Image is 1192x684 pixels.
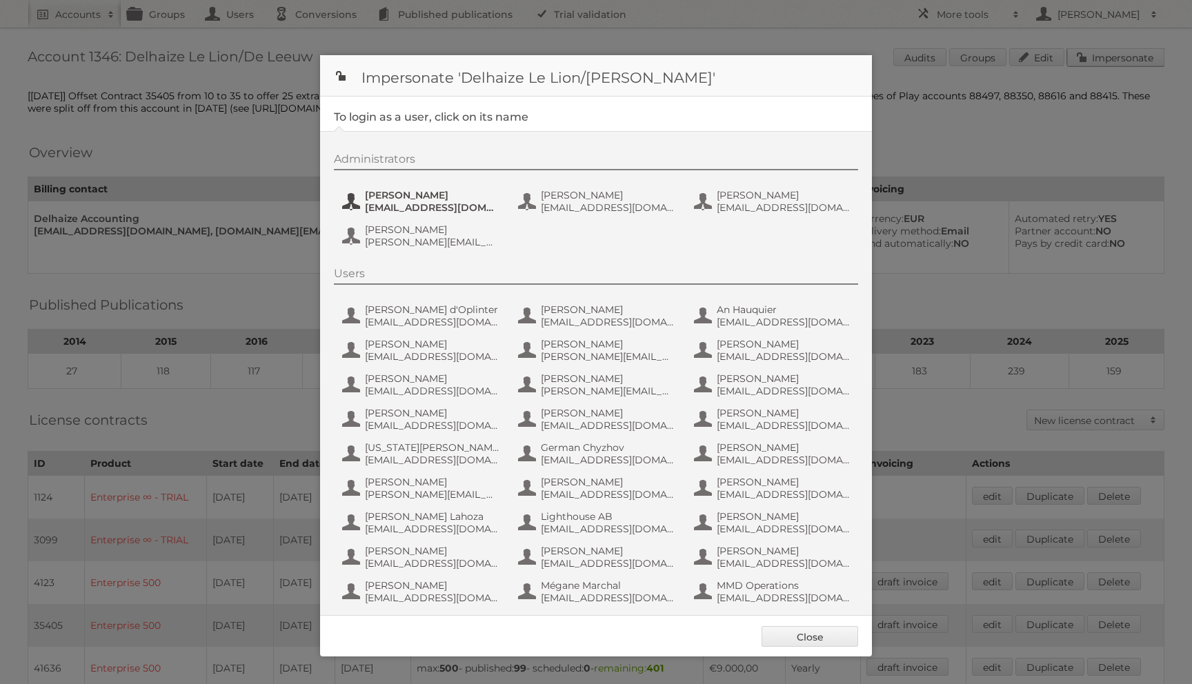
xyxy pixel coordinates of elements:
span: [PERSON_NAME][EMAIL_ADDRESS][DOMAIN_NAME] [541,385,675,397]
button: Mégane Marchal [EMAIL_ADDRESS][DOMAIN_NAME] [517,578,679,605]
button: [PERSON_NAME] [EMAIL_ADDRESS][DOMAIN_NAME] [517,405,679,433]
span: [EMAIL_ADDRESS][DOMAIN_NAME] [541,523,675,535]
span: [EMAIL_ADDRESS][DOMAIN_NAME] [541,316,675,328]
span: [PERSON_NAME] [717,614,851,626]
span: [EMAIL_ADDRESS][DOMAIN_NAME] [717,316,851,328]
span: [EMAIL_ADDRESS][DOMAIN_NAME] [717,523,851,535]
span: [EMAIL_ADDRESS][DOMAIN_NAME] [541,419,675,432]
span: [PERSON_NAME] [717,510,851,523]
span: [PERSON_NAME] [717,441,851,454]
button: [PERSON_NAME] [EMAIL_ADDRESS][DOMAIN_NAME] [693,336,855,364]
button: [PERSON_NAME] [EMAIL_ADDRESS][DOMAIN_NAME] [341,405,503,433]
span: [PERSON_NAME] [541,545,675,557]
span: [PERSON_NAME][EMAIL_ADDRESS][DOMAIN_NAME] [365,236,499,248]
span: [PERSON_NAME] [717,545,851,557]
span: [EMAIL_ADDRESS][DOMAIN_NAME] [365,385,499,397]
button: An Hauquier [EMAIL_ADDRESS][DOMAIN_NAME] [693,302,855,330]
span: [EMAIL_ADDRESS][DOMAIN_NAME] [717,557,851,570]
span: [US_STATE][PERSON_NAME] [365,441,499,454]
button: [PERSON_NAME] [EMAIL_ADDRESS][DOMAIN_NAME] [517,302,679,330]
button: [PERSON_NAME] [EMAIL_ADDRESS][DOMAIN_NAME] [693,440,855,467]
button: [PERSON_NAME] [PERSON_NAME][EMAIL_ADDRESS][DOMAIN_NAME] [341,474,503,502]
span: [EMAIL_ADDRESS][DOMAIN_NAME] [365,201,499,214]
button: [PERSON_NAME] [PERSON_NAME][EMAIL_ADDRESS][DOMAIN_NAME] [517,336,679,364]
button: Lighthouse AB [EMAIL_ADDRESS][DOMAIN_NAME] [517,509,679,536]
button: [PERSON_NAME] [EMAIL_ADDRESS][DOMAIN_NAME] [693,509,855,536]
span: [PERSON_NAME] [717,476,851,488]
h1: Impersonate 'Delhaize Le Lion/[PERSON_NAME]' [320,55,872,97]
span: [EMAIL_ADDRESS][DOMAIN_NAME] [717,454,851,466]
span: MMD Operations [717,579,851,592]
button: [PERSON_NAME] [EMAIL_ADDRESS][DOMAIN_NAME] [341,578,503,605]
span: [PERSON_NAME] [365,372,499,385]
button: [PERSON_NAME] [EMAIL_ADDRESS][DOMAIN_NAME] [341,336,503,364]
span: [EMAIL_ADDRESS][DOMAIN_NAME] [717,488,851,501]
span: [EMAIL_ADDRESS][DOMAIN_NAME] [365,454,499,466]
span: [EMAIL_ADDRESS][DOMAIN_NAME] [541,488,675,501]
span: [EMAIL_ADDRESS][DOMAIN_NAME] [541,557,675,570]
span: [EMAIL_ADDRESS][DOMAIN_NAME] [541,592,675,604]
button: [PERSON_NAME] [EMAIL_ADDRESS][DOMAIN_NAME] [517,474,679,502]
span: [PERSON_NAME] [365,476,499,488]
span: [PERSON_NAME] [365,338,499,350]
span: [PERSON_NAME] [541,303,675,316]
span: [EMAIL_ADDRESS][DOMAIN_NAME] [541,454,675,466]
span: [PERSON_NAME] [541,476,675,488]
button: [PERSON_NAME] [PERSON_NAME][EMAIL_ADDRESS][DOMAIN_NAME] [517,371,679,399]
span: [PERSON_NAME][EMAIL_ADDRESS][DOMAIN_NAME] [541,350,675,363]
span: [PERSON_NAME] [717,372,851,385]
a: Close [762,626,858,647]
span: [PERSON_NAME] [717,189,851,201]
span: [PERSON_NAME] [717,338,851,350]
span: [EMAIL_ADDRESS][DOMAIN_NAME] [541,201,675,214]
button: [PERSON_NAME] [EMAIL_ADDRESS][DOMAIN_NAME] [693,612,855,640]
button: MMD Operations [EMAIL_ADDRESS][DOMAIN_NAME] [693,578,855,605]
span: [PERSON_NAME] Lahoza [365,510,499,523]
button: [PERSON_NAME] [EMAIL_ADDRESS][DOMAIN_NAME] [517,543,679,571]
span: [PERSON_NAME][EMAIL_ADDRESS][DOMAIN_NAME] [365,488,499,501]
button: [US_STATE][PERSON_NAME] [EMAIL_ADDRESS][DOMAIN_NAME] [341,440,503,467]
span: [PERSON_NAME] [541,189,675,201]
button: [PERSON_NAME] [EMAIL_ADDRESS][DOMAIN_NAME] [693,188,855,215]
span: [PERSON_NAME] d'Oplinter [365,303,499,316]
span: [EMAIL_ADDRESS][DOMAIN_NAME] [365,523,499,535]
span: Lighthouse AB [541,510,675,523]
span: [EMAIL_ADDRESS][DOMAIN_NAME] [717,350,851,363]
legend: To login as a user, click on its name [334,110,528,123]
span: [EMAIL_ADDRESS][DOMAIN_NAME] [365,419,499,432]
span: [EMAIL_ADDRESS][DOMAIN_NAME] [365,557,499,570]
button: [PERSON_NAME] [EMAIL_ADDRESS][DOMAIN_NAME] [341,543,503,571]
button: German Chyzhov [EMAIL_ADDRESS][DOMAIN_NAME] [517,440,679,467]
button: [PERSON_NAME] [EMAIL_ADDRESS][DOMAIN_NAME] [341,371,503,399]
button: [PERSON_NAME] Lahoza [EMAIL_ADDRESS][DOMAIN_NAME] [341,509,503,536]
span: [PERSON_NAME] [365,223,499,236]
div: Users [334,267,858,285]
span: [EMAIL_ADDRESS][DOMAIN_NAME] [365,316,499,328]
button: [PERSON_NAME] [EMAIL_ADDRESS][DOMAIN_NAME] [341,188,503,215]
span: [PERSON_NAME] [541,614,675,626]
span: [EMAIL_ADDRESS][DOMAIN_NAME] [717,419,851,432]
button: [PERSON_NAME] [EMAIL_ADDRESS][DOMAIN_NAME] [517,188,679,215]
span: [PERSON_NAME] [365,407,499,419]
span: [EMAIL_ADDRESS][DOMAIN_NAME] [717,385,851,397]
div: Administrators [334,152,858,170]
span: [EMAIL_ADDRESS][DOMAIN_NAME] [365,592,499,604]
span: [EMAIL_ADDRESS][DOMAIN_NAME] [717,592,851,604]
span: [EMAIL_ADDRESS][DOMAIN_NAME] [717,201,851,214]
span: An Hauquier [717,303,851,316]
span: [PERSON_NAME] [365,189,499,201]
button: [PERSON_NAME] [PERSON_NAME][EMAIL_ADDRESS][DOMAIN_NAME] [341,612,503,640]
span: [PERSON_NAME] [365,614,499,626]
span: [PERSON_NAME] [717,407,851,419]
span: [PERSON_NAME] [365,579,499,592]
button: [PERSON_NAME] [PERSON_NAME][EMAIL_ADDRESS][DOMAIN_NAME] [341,222,503,250]
button: [PERSON_NAME] [EMAIL_ADDRESS][DOMAIN_NAME] [693,474,855,502]
span: [PERSON_NAME] [541,407,675,419]
span: [EMAIL_ADDRESS][DOMAIN_NAME] [365,350,499,363]
span: German Chyzhov [541,441,675,454]
button: [PERSON_NAME] [EMAIL_ADDRESS][DOMAIN_NAME] [517,612,679,640]
span: Mégane Marchal [541,579,675,592]
span: [PERSON_NAME] [365,545,499,557]
button: [PERSON_NAME] [EMAIL_ADDRESS][DOMAIN_NAME] [693,543,855,571]
button: [PERSON_NAME] [EMAIL_ADDRESS][DOMAIN_NAME] [693,405,855,433]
